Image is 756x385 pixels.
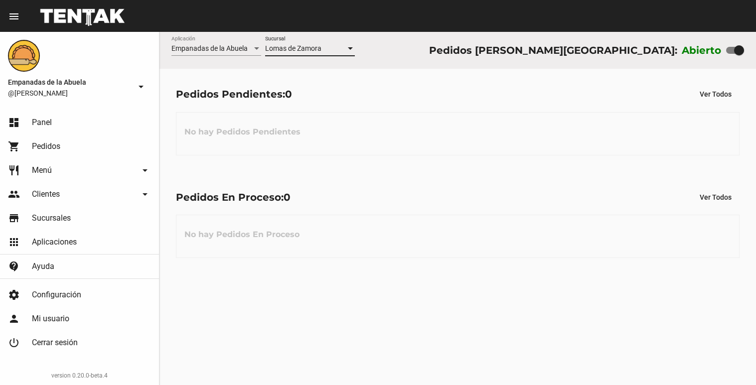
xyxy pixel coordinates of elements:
[682,42,722,58] label: Abierto
[32,213,71,223] span: Sucursales
[8,88,131,98] span: @[PERSON_NAME]
[8,236,20,248] mat-icon: apps
[171,44,248,52] span: Empanadas de la Abuela
[8,212,20,224] mat-icon: store
[8,164,20,176] mat-icon: restaurant
[8,188,20,200] mat-icon: people
[32,237,77,247] span: Aplicaciones
[176,117,308,147] h3: No hay Pedidos Pendientes
[714,345,746,375] iframe: chat widget
[8,337,20,349] mat-icon: power_settings_new
[700,90,732,98] span: Ver Todos
[32,141,60,151] span: Pedidos
[8,117,20,128] mat-icon: dashboard
[8,10,20,22] mat-icon: menu
[32,338,78,348] span: Cerrar sesión
[32,290,81,300] span: Configuración
[700,193,732,201] span: Ver Todos
[8,313,20,325] mat-icon: person
[8,260,20,272] mat-icon: contact_support
[8,40,40,72] img: f0136945-ed32-4f7c-91e3-a375bc4bb2c5.png
[284,191,291,203] span: 0
[32,165,52,175] span: Menú
[8,289,20,301] mat-icon: settings
[692,188,740,206] button: Ver Todos
[139,188,151,200] mat-icon: arrow_drop_down
[32,189,60,199] span: Clientes
[32,118,52,128] span: Panel
[265,44,321,52] span: Lomas de Zamora
[176,189,291,205] div: Pedidos En Proceso:
[429,42,677,58] div: Pedidos [PERSON_NAME][GEOGRAPHIC_DATA]:
[8,76,131,88] span: Empanadas de la Abuela
[692,85,740,103] button: Ver Todos
[8,140,20,152] mat-icon: shopping_cart
[135,81,147,93] mat-icon: arrow_drop_down
[8,371,151,381] div: version 0.20.0-beta.4
[285,88,292,100] span: 0
[176,220,307,250] h3: No hay Pedidos En Proceso
[139,164,151,176] mat-icon: arrow_drop_down
[176,86,292,102] div: Pedidos Pendientes:
[32,261,54,271] span: Ayuda
[32,314,69,324] span: Mi usuario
